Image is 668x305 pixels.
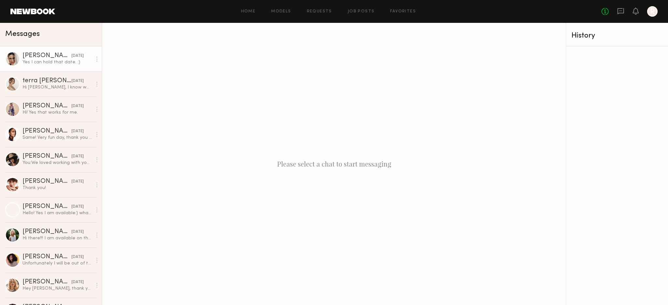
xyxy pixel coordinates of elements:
[23,178,71,185] div: [PERSON_NAME]
[71,254,84,260] div: [DATE]
[23,185,92,191] div: Thank you!
[241,9,256,14] a: Home
[71,229,84,235] div: [DATE]
[271,9,291,14] a: Models
[23,103,71,109] div: [PERSON_NAME]
[390,9,416,14] a: Favorites
[71,128,84,135] div: [DATE]
[647,6,658,17] a: R
[23,84,92,90] div: Hi [PERSON_NAME], I know we have been in discussion over text but I wanted to follow up here so e...
[23,78,71,84] div: terra [PERSON_NAME]
[348,9,375,14] a: Job Posts
[71,179,84,185] div: [DATE]
[23,229,71,235] div: [PERSON_NAME]
[23,160,92,166] div: You: We loved working with you! xx
[307,9,332,14] a: Requests
[23,279,71,285] div: [PERSON_NAME]
[71,103,84,109] div: [DATE]
[23,53,71,59] div: [PERSON_NAME]
[23,210,92,216] div: Hello! Yes I am available:) what is the rate ?
[23,109,92,116] div: Hi! Yes that works for me.
[23,254,71,260] div: [PERSON_NAME]
[23,203,71,210] div: [PERSON_NAME]
[571,32,663,40] div: History
[71,153,84,160] div: [DATE]
[23,285,92,292] div: Hey [PERSON_NAME], thank you so much for reaching out. Yes, I’m available and would love to work ...
[23,153,71,160] div: [PERSON_NAME]
[23,235,92,241] div: Hi there!!! I am available on the [DATE] to shoot. :)
[23,260,92,266] div: Unfortunately I will be out of town i’m going on a family trip to [GEOGRAPHIC_DATA] then. Otherwi...
[71,53,84,59] div: [DATE]
[102,23,566,305] div: Please select a chat to start messaging
[71,279,84,285] div: [DATE]
[23,128,71,135] div: [PERSON_NAME]
[5,30,40,38] span: Messages
[23,59,92,65] div: Yes I can hold that date. :)
[23,135,92,141] div: Same! Very fun day, thank you again
[71,78,84,84] div: [DATE]
[71,204,84,210] div: [DATE]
